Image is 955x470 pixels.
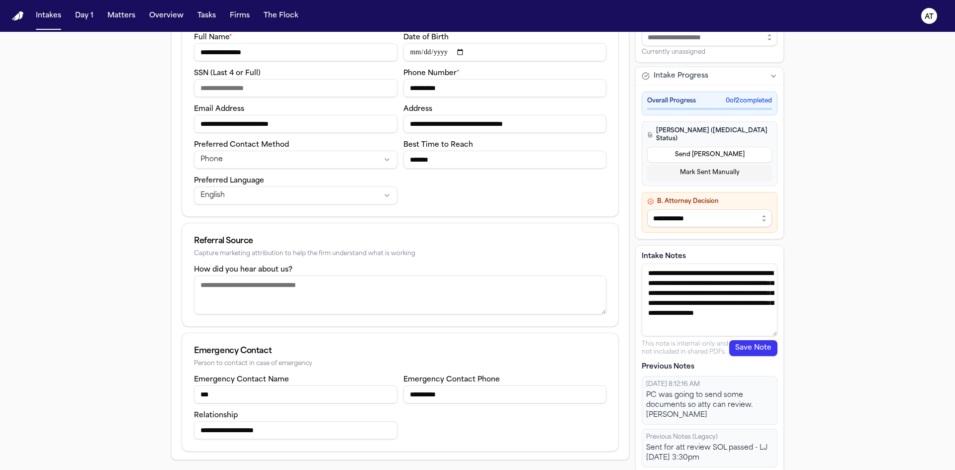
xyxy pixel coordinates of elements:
[654,71,708,81] span: Intake Progress
[194,177,264,185] label: Preferred Language
[647,147,772,163] button: Send [PERSON_NAME]
[636,67,783,85] button: Intake Progress
[193,7,220,25] button: Tasks
[642,362,777,372] p: Previous Notes
[642,28,777,46] input: Assign to staff member
[647,127,772,143] h4: [PERSON_NAME] ([MEDICAL_DATA] Status)
[403,115,607,133] input: Address
[194,385,397,403] input: Emergency contact name
[194,376,289,383] label: Emergency Contact Name
[194,360,606,368] div: Person to contact in case of emergency
[403,105,432,113] label: Address
[646,443,773,463] div: Sent for att review SOL passed - LJ [DATE] 3:30pm
[647,165,772,181] button: Mark Sent Manually
[642,264,777,336] textarea: Intake notes
[403,70,460,77] label: Phone Number
[194,266,292,274] label: How did you hear about us?
[729,340,777,356] button: Save Note
[226,7,254,25] button: Firms
[646,433,773,441] div: Previous Notes (Legacy)
[403,34,449,41] label: Date of Birth
[647,97,696,105] span: Overall Progress
[403,151,607,169] input: Best time to reach
[194,412,238,419] label: Relationship
[642,340,729,356] p: This note is internal-only and not included in shared PDFs.
[194,421,397,439] input: Emergency contact relationship
[647,197,772,205] h4: B. Attorney Decision
[646,380,773,388] div: [DATE] 8:12:16 AM
[403,141,473,149] label: Best Time to Reach
[32,7,65,25] button: Intakes
[403,376,500,383] label: Emergency Contact Phone
[726,97,772,105] span: 0 of 2 completed
[403,385,607,403] input: Emergency contact phone
[103,7,139,25] button: Matters
[194,79,397,97] input: SSN
[646,390,773,420] div: PC was going to send some documents so atty can review. [PERSON_NAME]
[71,7,97,25] button: Day 1
[194,115,397,133] input: Email address
[403,79,607,97] input: Phone number
[12,11,24,21] a: Home
[12,11,24,21] img: Finch Logo
[403,43,607,61] input: Date of birth
[194,345,606,357] div: Emergency Contact
[194,250,606,258] div: Capture marketing attribution to help the firm understand what is working
[260,7,302,25] button: The Flock
[194,141,289,149] label: Preferred Contact Method
[194,235,606,247] div: Referral Source
[194,70,261,77] label: SSN (Last 4 or Full)
[194,34,232,41] label: Full Name
[642,48,705,56] span: Currently unassigned
[145,7,188,25] button: Overview
[642,252,777,262] label: Intake Notes
[194,105,244,113] label: Email Address
[194,43,397,61] input: Full name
